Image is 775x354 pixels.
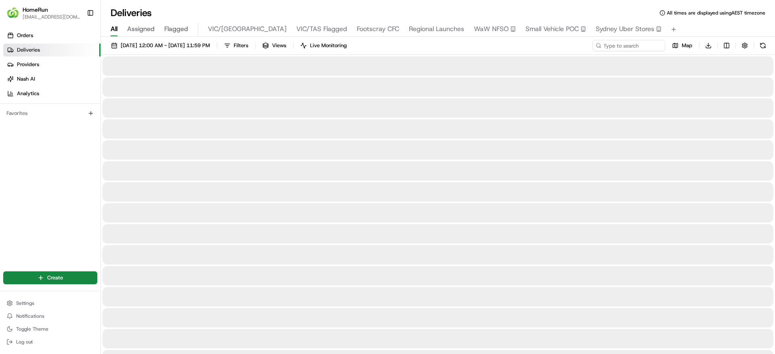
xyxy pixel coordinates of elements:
[3,298,97,309] button: Settings
[3,87,101,100] a: Analytics
[272,42,286,49] span: Views
[3,3,84,23] button: HomeRunHomeRun[EMAIL_ADDRESS][DOMAIN_NAME]
[3,44,101,56] a: Deliveries
[297,40,350,51] button: Live Monitoring
[234,42,248,49] span: Filters
[111,6,152,19] h1: Deliveries
[17,75,35,83] span: Nash AI
[682,42,692,49] span: Map
[593,40,665,51] input: Type to search
[23,6,48,14] button: HomeRun
[16,326,48,332] span: Toggle Theme
[668,40,696,51] button: Map
[208,24,287,34] span: VIC/[GEOGRAPHIC_DATA]
[3,271,97,284] button: Create
[357,24,399,34] span: Footscray CFC
[296,24,347,34] span: VIC/TAS Flagged
[220,40,252,51] button: Filters
[259,40,290,51] button: Views
[16,300,34,306] span: Settings
[47,274,63,281] span: Create
[3,323,97,335] button: Toggle Theme
[107,40,214,51] button: [DATE] 12:00 AM - [DATE] 11:59 PM
[127,24,155,34] span: Assigned
[17,61,39,68] span: Providers
[3,310,97,322] button: Notifications
[757,40,769,51] button: Refresh
[310,42,347,49] span: Live Monitoring
[526,24,579,34] span: Small Vehicle POC
[3,58,101,71] a: Providers
[17,32,33,39] span: Orders
[111,24,117,34] span: All
[3,336,97,348] button: Log out
[16,339,33,345] span: Log out
[6,6,19,19] img: HomeRun
[3,73,101,85] a: Nash AI
[16,313,44,319] span: Notifications
[3,29,101,42] a: Orders
[474,24,509,34] span: WaW NFSO
[3,107,97,120] div: Favorites
[409,24,464,34] span: Regional Launches
[17,90,39,97] span: Analytics
[667,10,765,16] span: All times are displayed using AEST timezone
[596,24,654,34] span: Sydney Uber Stores
[121,42,210,49] span: [DATE] 12:00 AM - [DATE] 11:59 PM
[23,14,80,20] button: [EMAIL_ADDRESS][DOMAIN_NAME]
[17,46,40,54] span: Deliveries
[164,24,188,34] span: Flagged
